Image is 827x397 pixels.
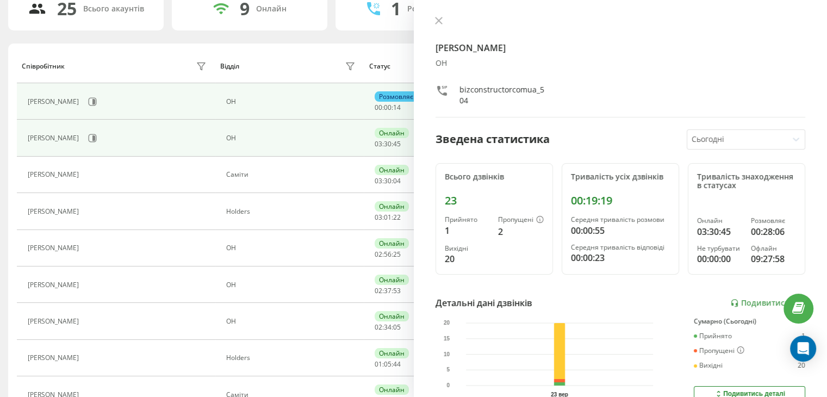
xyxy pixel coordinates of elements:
div: 00:00:55 [571,224,670,237]
span: 01 [384,213,391,222]
div: Відділ [220,63,239,70]
div: Середня тривалість відповіді [571,244,670,251]
text: 20 [444,320,450,326]
div: Середня тривалість розмови [571,216,670,224]
div: ОН [226,134,358,142]
span: 56 [384,250,391,259]
span: 03 [375,176,382,185]
span: 05 [393,322,401,332]
div: : : [375,104,401,111]
span: 22 [393,213,401,222]
div: 09:27:58 [751,252,796,265]
div: Онлайн [375,201,409,212]
span: 34 [384,322,391,332]
div: Всього акаунтів [83,4,144,14]
div: Не турбувати [697,245,742,252]
text: 0 [446,382,450,388]
div: Статус [369,63,390,70]
div: Пропущені [694,346,744,355]
div: 00:00:23 [571,251,670,264]
span: 25 [393,250,401,259]
div: Онлайн [375,238,409,249]
div: Онлайн [256,4,287,14]
span: 02 [375,286,382,295]
div: 20 [798,362,805,369]
div: bizconstructorcomua_504 [459,84,544,106]
div: 2 [498,225,544,238]
div: Open Intercom Messenger [790,336,816,362]
div: : : [375,287,401,295]
div: Онлайн [697,217,742,225]
span: 01 [375,359,382,369]
div: [PERSON_NAME] [28,281,82,289]
div: Тривалість усіх дзвінків [571,172,670,182]
div: Зведена статистика [436,131,550,147]
div: Онлайн [375,128,409,138]
span: 44 [393,359,401,369]
div: Детальні дані дзвінків [436,296,532,309]
div: [PERSON_NAME] [28,318,82,325]
text: 5 [446,367,450,373]
div: 00:00:00 [697,252,742,265]
span: 02 [375,250,382,259]
span: 05 [384,359,391,369]
div: Розмовляє [751,217,796,225]
div: Онлайн [375,384,409,395]
span: 00 [375,103,382,112]
div: : : [375,251,401,258]
div: ОН [226,318,358,325]
div: : : [375,324,401,331]
span: 04 [393,176,401,185]
div: [PERSON_NAME] [28,208,82,215]
div: 23 [445,194,544,207]
div: Онлайн [375,165,409,175]
div: ОН [226,244,358,252]
div: Сумарно (Сьогодні) [694,318,805,325]
div: Прийнято [445,216,489,224]
text: 15 [444,336,450,342]
div: Holders [226,208,358,215]
div: 00:19:19 [571,194,670,207]
span: 53 [393,286,401,295]
div: Онлайн [375,275,409,285]
div: Розмовляє [375,91,418,102]
div: ОН [436,59,806,68]
div: ОН [226,98,358,106]
span: 14 [393,103,401,112]
span: 03 [375,213,382,222]
span: 37 [384,286,391,295]
div: : : [375,140,401,148]
div: Офлайн [751,245,796,252]
div: Вихідні [694,362,723,369]
div: : : [375,361,401,368]
div: Вихідні [445,245,489,252]
div: Розмовляють [407,4,460,14]
div: Всього дзвінків [445,172,544,182]
div: [PERSON_NAME] [28,171,82,178]
span: 02 [375,322,382,332]
span: 30 [384,176,391,185]
div: [PERSON_NAME] [28,354,82,362]
div: : : [375,214,401,221]
div: 1 [445,224,489,237]
div: [PERSON_NAME] [28,134,82,142]
span: 00 [384,103,391,112]
span: 30 [384,139,391,148]
span: 45 [393,139,401,148]
div: Співробітник [22,63,65,70]
span: 03 [375,139,382,148]
div: 00:28:06 [751,225,796,238]
div: Онлайн [375,311,409,321]
div: Саміти [226,171,358,178]
div: : : [375,177,401,185]
div: 20 [445,252,489,265]
div: 03:30:45 [697,225,742,238]
div: [PERSON_NAME] [28,244,82,252]
text: 10 [444,351,450,357]
div: [PERSON_NAME] [28,98,82,106]
div: Онлайн [375,348,409,358]
div: Holders [226,354,358,362]
h4: [PERSON_NAME] [436,41,806,54]
div: Прийнято [694,332,732,340]
a: Подивитись звіт [730,299,805,308]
